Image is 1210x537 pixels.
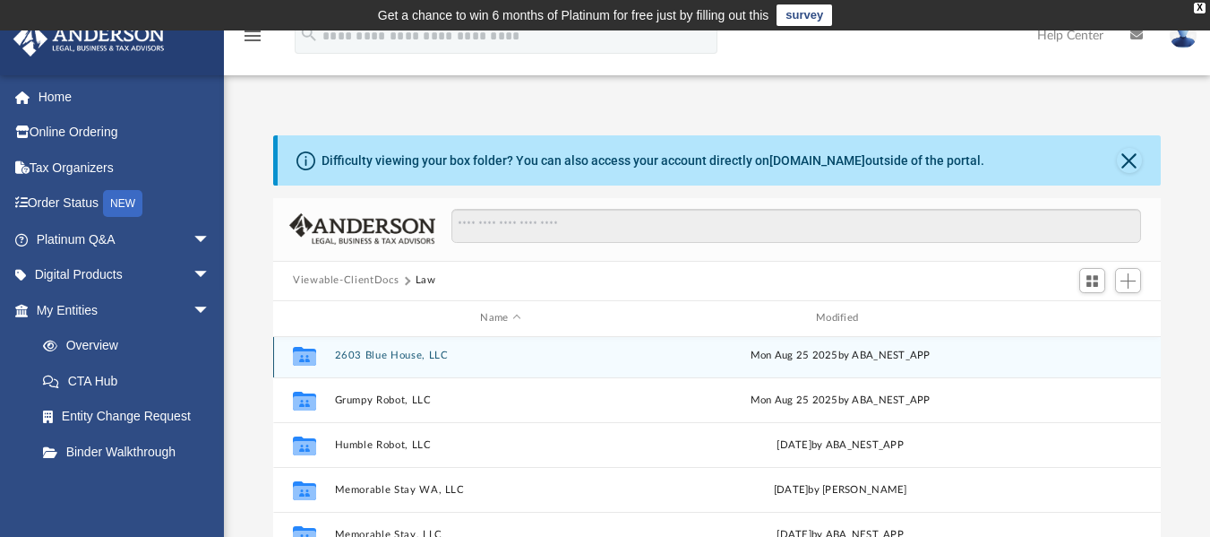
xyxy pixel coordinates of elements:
[25,363,237,399] a: CTA Hub
[281,310,326,326] div: id
[25,328,237,364] a: Overview
[193,257,228,294] span: arrow_drop_down
[193,221,228,258] span: arrow_drop_down
[25,470,228,506] a: My Blueprint
[13,186,237,222] a: Order StatusNEW
[674,310,1006,326] div: Modified
[13,79,237,115] a: Home
[334,310,666,326] div: Name
[242,34,263,47] a: menu
[335,438,667,450] button: Humble Robot, LLC
[242,25,263,47] i: menu
[13,257,237,293] a: Digital Productsarrow_drop_down
[674,437,1007,453] div: [DATE] by ABA_NEST_APP
[1115,268,1142,293] button: Add
[378,4,769,26] div: Get a chance to win 6 months of Platinum for free just by filling out this
[674,481,1007,498] div: [DATE] by [PERSON_NAME]
[13,221,237,257] a: Platinum Q&Aarrow_drop_down
[13,150,237,186] a: Tax Organizers
[674,347,1007,363] div: Mon Aug 25 2025 by ABA_NEST_APP
[777,4,832,26] a: survey
[193,292,228,329] span: arrow_drop_down
[25,399,237,435] a: Entity Change Request
[1194,3,1206,13] div: close
[335,394,667,405] button: Grumpy Robot, LLC
[8,22,170,56] img: Anderson Advisors Platinum Portal
[293,273,399,289] button: Viewable-ClientDocs
[1117,148,1142,173] button: Close
[1170,22,1197,48] img: User Pic
[25,434,237,470] a: Binder Walkthrough
[451,209,1141,243] input: Search files and folders
[13,115,237,151] a: Online Ordering
[299,24,319,44] i: search
[322,152,984,170] div: Difficulty viewing your box folder? You can also access your account directly on outside of the p...
[1014,310,1139,326] div: id
[769,153,865,168] a: [DOMAIN_NAME]
[1079,268,1106,293] button: Switch to Grid View
[416,273,436,289] button: Law
[103,190,142,217] div: NEW
[13,292,237,328] a: My Entitiesarrow_drop_down
[674,392,1007,408] div: Mon Aug 25 2025 by ABA_NEST_APP
[335,483,667,495] button: Memorable Stay WA, LLC
[335,349,667,360] button: 2603 Blue House, LLC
